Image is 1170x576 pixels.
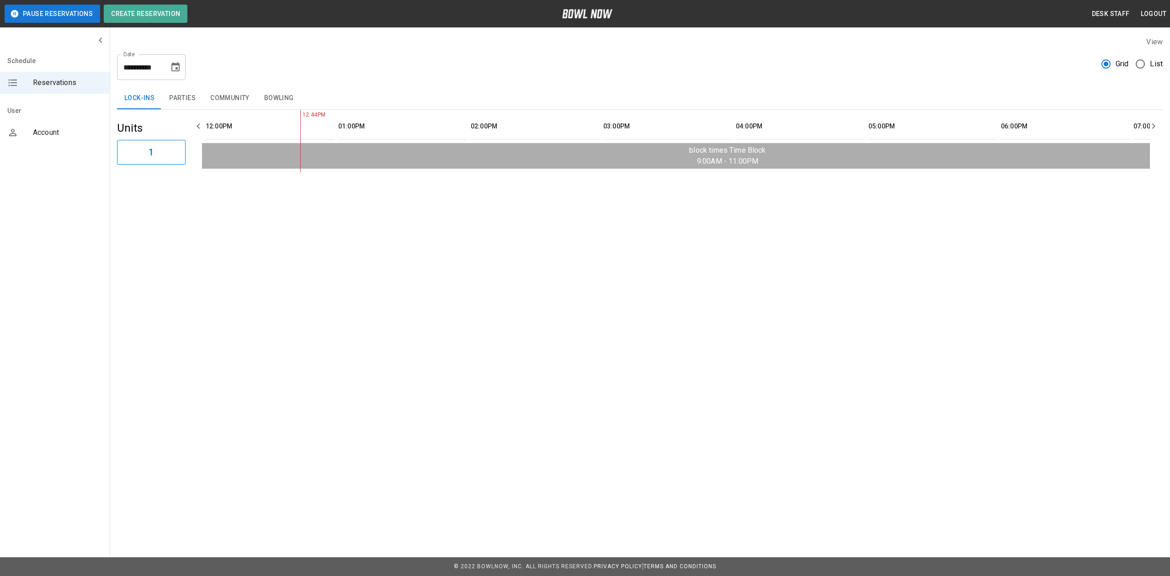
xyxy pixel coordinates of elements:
button: 1 [117,140,186,165]
a: Privacy Policy [594,563,642,570]
span: Account [33,127,102,138]
button: Community [203,87,257,109]
span: © 2022 BowlNow, Inc. All Rights Reserved. [454,563,594,570]
button: Logout [1137,5,1170,22]
label: View [1146,37,1163,46]
h5: Units [117,121,186,135]
button: Lock-ins [117,87,162,109]
span: Grid [1116,59,1129,69]
a: Terms and Conditions [643,563,716,570]
div: inventory tabs [117,87,1163,109]
span: 12:44PM [300,111,303,120]
button: Choose date, selected date is Aug 14, 2025 [166,58,185,76]
button: Bowling [257,87,301,109]
button: Create Reservation [104,5,187,23]
h6: 1 [149,145,154,160]
button: Parties [162,87,203,109]
button: Desk Staff [1088,5,1133,22]
img: logo [562,9,612,18]
span: Reservations [33,77,102,88]
th: 12:00PM [206,113,335,139]
span: List [1150,59,1163,69]
button: Pause Reservations [5,5,100,23]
